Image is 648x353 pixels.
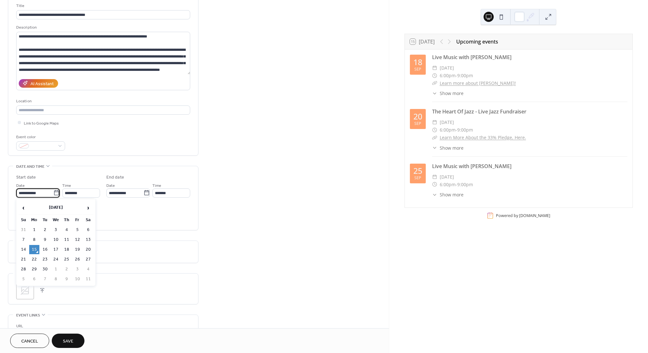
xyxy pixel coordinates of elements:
td: 3 [72,265,83,274]
span: Date [16,182,25,189]
span: 6:00pm [440,126,456,134]
div: ​ [432,145,437,151]
div: ; [16,282,34,299]
th: Su [18,215,29,225]
td: 14 [18,245,29,254]
th: [DATE] [29,201,83,215]
div: ​ [432,79,437,87]
td: 19 [72,245,83,254]
td: 9 [62,275,72,284]
td: 11 [83,275,93,284]
td: 20 [83,245,93,254]
button: ​Show more [432,90,464,97]
td: 15 [29,245,39,254]
div: Upcoming events [456,38,498,45]
td: 5 [18,275,29,284]
span: [DATE] [440,173,454,181]
td: 2 [62,265,72,274]
span: Link to Google Maps [24,120,59,126]
td: 7 [40,275,50,284]
th: Fr [72,215,83,225]
span: Cancel [21,338,38,345]
td: 4 [83,265,93,274]
td: 25 [62,255,72,264]
span: Event links [16,312,40,319]
span: Show more [440,145,464,151]
td: 22 [29,255,39,264]
td: 18 [62,245,72,254]
div: 18 [413,58,422,66]
div: ​ [432,191,437,198]
td: 17 [51,245,61,254]
td: 28 [18,265,29,274]
th: Mo [29,215,39,225]
span: Save [63,338,73,345]
td: 3 [51,225,61,234]
td: 31 [18,225,29,234]
span: [DATE] [440,119,454,126]
span: ‹ [19,201,28,214]
span: 6:00pm [440,72,456,79]
td: 30 [40,265,50,274]
span: Time [152,182,161,189]
td: 7 [18,235,29,244]
td: 21 [18,255,29,264]
td: 11 [62,235,72,244]
td: 1 [51,265,61,274]
div: Description [16,24,189,31]
div: Sep [414,67,421,71]
div: End date [106,174,124,181]
span: - [456,126,457,134]
td: 12 [72,235,83,244]
span: 9:00pm [457,181,473,188]
div: ​ [432,173,437,181]
td: 26 [72,255,83,264]
div: Event color [16,134,64,140]
div: ​ [432,126,437,134]
button: ​Show more [432,145,464,151]
td: 2 [40,225,50,234]
a: Learn more about [PERSON_NAME]! [440,80,516,86]
div: Sep [414,176,421,180]
th: We [51,215,61,225]
button: Save [52,334,84,348]
td: 23 [40,255,50,264]
th: Th [62,215,72,225]
button: AI Assistant [19,79,58,88]
div: 25 [413,167,422,175]
div: Location [16,98,189,105]
td: 5 [72,225,83,234]
button: ​Show more [432,191,464,198]
span: - [456,72,457,79]
div: URL [16,323,189,329]
td: 29 [29,265,39,274]
td: 6 [83,225,93,234]
td: 24 [51,255,61,264]
div: ​ [432,134,437,141]
td: 13 [83,235,93,244]
span: 9:00pm [457,72,473,79]
div: Title [16,3,189,9]
a: Learn More About the 33% Pledge, Here. [440,134,526,140]
div: AI Assistant [30,80,54,87]
th: Tu [40,215,50,225]
td: 4 [62,225,72,234]
div: 20 [413,112,422,120]
div: ​ [432,72,437,79]
td: 1 [29,225,39,234]
span: [DATE] [440,64,454,72]
div: Powered by [496,213,550,218]
span: › [84,201,93,214]
td: 9 [40,235,50,244]
span: 9:00pm [457,126,473,134]
td: 16 [40,245,50,254]
span: Show more [440,191,464,198]
div: Sep [414,122,421,126]
div: ​ [432,181,437,188]
span: Time [62,182,71,189]
div: ​ [432,64,437,72]
button: Cancel [10,334,49,348]
td: 10 [72,275,83,284]
td: 8 [51,275,61,284]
